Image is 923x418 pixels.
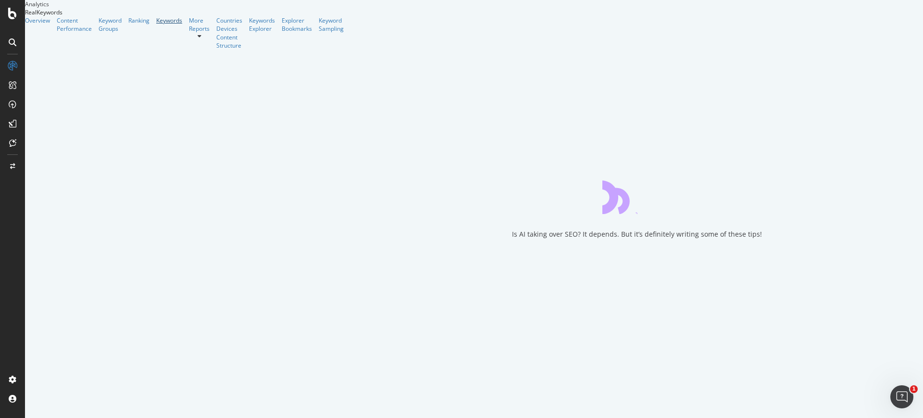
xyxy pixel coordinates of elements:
[249,16,275,33] a: Keywords Explorer
[99,16,122,33] a: Keyword Groups
[216,16,242,25] a: Countries
[910,385,918,393] span: 1
[319,16,344,33] a: Keyword Sampling
[57,16,92,33] a: Content Performance
[216,41,242,50] a: Structure
[156,16,182,25] a: Keywords
[128,16,150,25] a: Ranking
[216,25,242,33] a: Devices
[512,229,762,239] div: Is AI taking over SEO? It depends. But it’s definitely writing some of these tips!
[25,8,350,16] div: RealKeywords
[25,16,50,25] a: Overview
[216,33,242,41] a: Content
[282,16,312,33] a: Explorer Bookmarks
[602,179,672,214] div: animation
[189,16,210,33] a: More Reports
[890,385,913,408] iframe: Intercom live chat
